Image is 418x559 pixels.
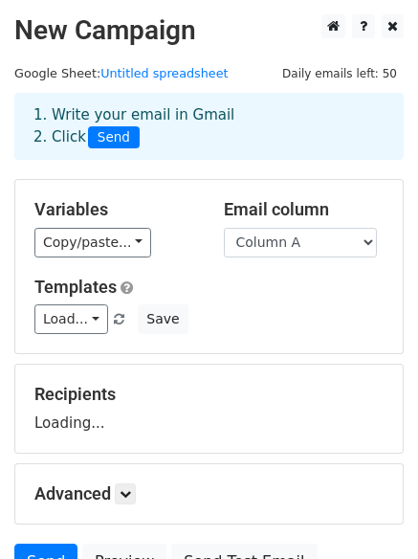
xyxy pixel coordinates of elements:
a: Copy/paste... [34,228,151,257]
a: Daily emails left: 50 [275,66,404,80]
button: Save [138,304,187,334]
span: Daily emails left: 50 [275,63,404,84]
a: Untitled spreadsheet [100,66,228,80]
span: Send [88,126,140,149]
a: Load... [34,304,108,334]
h5: Email column [224,199,385,220]
a: Templates [34,277,117,297]
h5: Recipients [34,384,384,405]
div: 1. Write your email in Gmail 2. Click [19,104,399,148]
h2: New Campaign [14,14,404,47]
div: Loading... [34,384,384,434]
h5: Advanced [34,483,384,504]
h5: Variables [34,199,195,220]
small: Google Sheet: [14,66,229,80]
